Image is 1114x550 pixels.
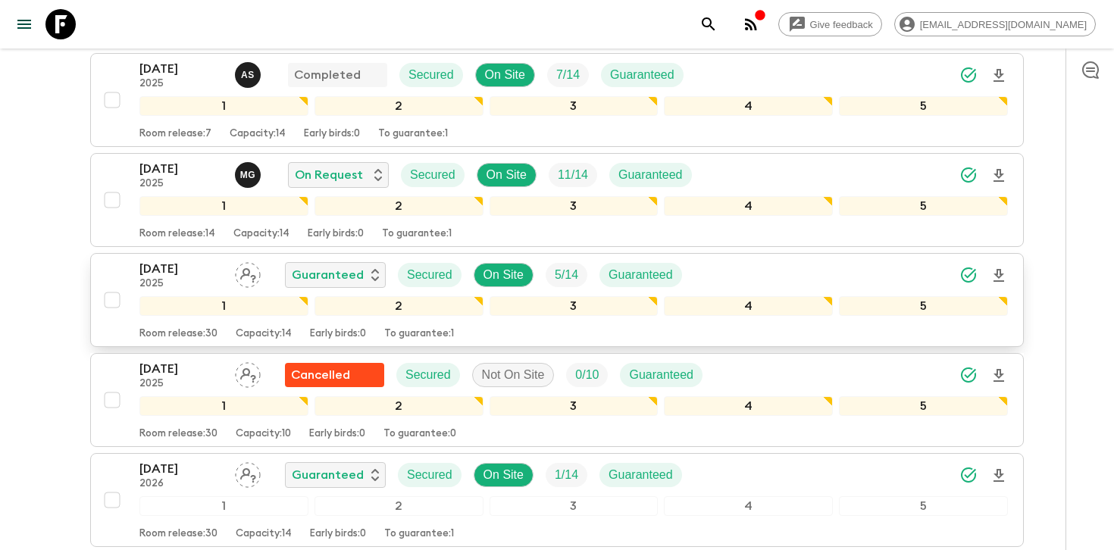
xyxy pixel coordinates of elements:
[240,169,256,181] p: M G
[487,166,527,184] p: On Site
[235,67,264,79] span: Ana Sikharulidze
[310,528,366,540] p: Early birds: 0
[384,328,454,340] p: To guarantee: 1
[610,66,674,84] p: Guaranteed
[139,378,223,390] p: 2025
[566,363,608,387] div: Trip Fill
[139,296,308,316] div: 1
[396,363,460,387] div: Secured
[664,396,833,416] div: 4
[294,66,361,84] p: Completed
[139,528,217,540] p: Room release: 30
[474,263,534,287] div: On Site
[959,466,978,484] svg: Synced Successfully
[477,163,537,187] div: On Site
[139,260,223,278] p: [DATE]
[139,478,223,490] p: 2026
[139,178,223,190] p: 2025
[139,128,211,140] p: Room release: 7
[236,428,291,440] p: Capacity: 10
[304,128,360,140] p: Early birds: 0
[482,366,545,384] p: Not On Site
[382,228,452,240] p: To guarantee: 1
[399,63,463,87] div: Secured
[472,363,555,387] div: Not On Site
[309,428,365,440] p: Early birds: 0
[139,278,223,290] p: 2025
[664,496,833,516] div: 4
[292,266,364,284] p: Guaranteed
[314,496,483,516] div: 2
[959,66,978,84] svg: Synced Successfully
[485,66,525,84] p: On Site
[839,196,1008,216] div: 5
[693,9,724,39] button: search adventures
[235,167,264,179] span: Mariam Gabichvadze
[139,78,223,90] p: 2025
[401,163,465,187] div: Secured
[407,266,452,284] p: Secured
[236,328,292,340] p: Capacity: 14
[139,328,217,340] p: Room release: 30
[839,496,1008,516] div: 5
[475,63,535,87] div: On Site
[490,496,659,516] div: 3
[295,166,363,184] p: On Request
[556,66,580,84] p: 7 / 14
[9,9,39,39] button: menu
[233,228,289,240] p: Capacity: 14
[292,466,364,484] p: Guaranteed
[618,166,683,184] p: Guaranteed
[139,396,308,416] div: 1
[778,12,882,36] a: Give feedback
[912,19,1095,30] span: [EMAIL_ADDRESS][DOMAIN_NAME]
[959,266,978,284] svg: Synced Successfully
[546,463,587,487] div: Trip Fill
[384,528,454,540] p: To guarantee: 1
[405,366,451,384] p: Secured
[235,267,261,279] span: Assign pack leader
[609,266,673,284] p: Guaranteed
[90,53,1024,147] button: [DATE]2025Ana SikharulidzeCompletedSecuredOn SiteTrip FillGuaranteed12345Room release:7Capacity:1...
[894,12,1096,36] div: [EMAIL_ADDRESS][DOMAIN_NAME]
[139,196,308,216] div: 1
[314,296,483,316] div: 2
[90,253,1024,347] button: [DATE]2025Assign pack leaderGuaranteedSecuredOn SiteTrip FillGuaranteed12345Room release:30Capaci...
[378,128,448,140] p: To guarantee: 1
[308,228,364,240] p: Early birds: 0
[235,162,264,188] button: MG
[139,160,223,178] p: [DATE]
[490,196,659,216] div: 3
[314,396,483,416] div: 2
[575,366,599,384] p: 0 / 10
[139,460,223,478] p: [DATE]
[408,66,454,84] p: Secured
[664,296,833,316] div: 4
[139,60,223,78] p: [DATE]
[990,267,1008,285] svg: Download Onboarding
[839,396,1008,416] div: 5
[235,367,261,379] span: Assign pack leader
[230,128,286,140] p: Capacity: 14
[407,466,452,484] p: Secured
[483,266,524,284] p: On Site
[90,153,1024,247] button: [DATE]2025Mariam GabichvadzeOn RequestSecuredOn SiteTrip FillGuaranteed12345Room release:14Capaci...
[555,466,578,484] p: 1 / 14
[990,67,1008,85] svg: Download Onboarding
[410,166,455,184] p: Secured
[474,463,534,487] div: On Site
[664,96,833,116] div: 4
[139,496,308,516] div: 1
[990,467,1008,485] svg: Download Onboarding
[990,167,1008,185] svg: Download Onboarding
[547,63,589,87] div: Trip Fill
[90,353,1024,447] button: [DATE]2025Assign pack leaderFlash Pack cancellationSecuredNot On SiteTrip FillGuaranteed12345Room...
[490,396,659,416] div: 3
[483,466,524,484] p: On Site
[555,266,578,284] p: 5 / 14
[549,163,597,187] div: Trip Fill
[629,366,693,384] p: Guaranteed
[314,196,483,216] div: 2
[291,366,350,384] p: Cancelled
[139,428,217,440] p: Room release: 30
